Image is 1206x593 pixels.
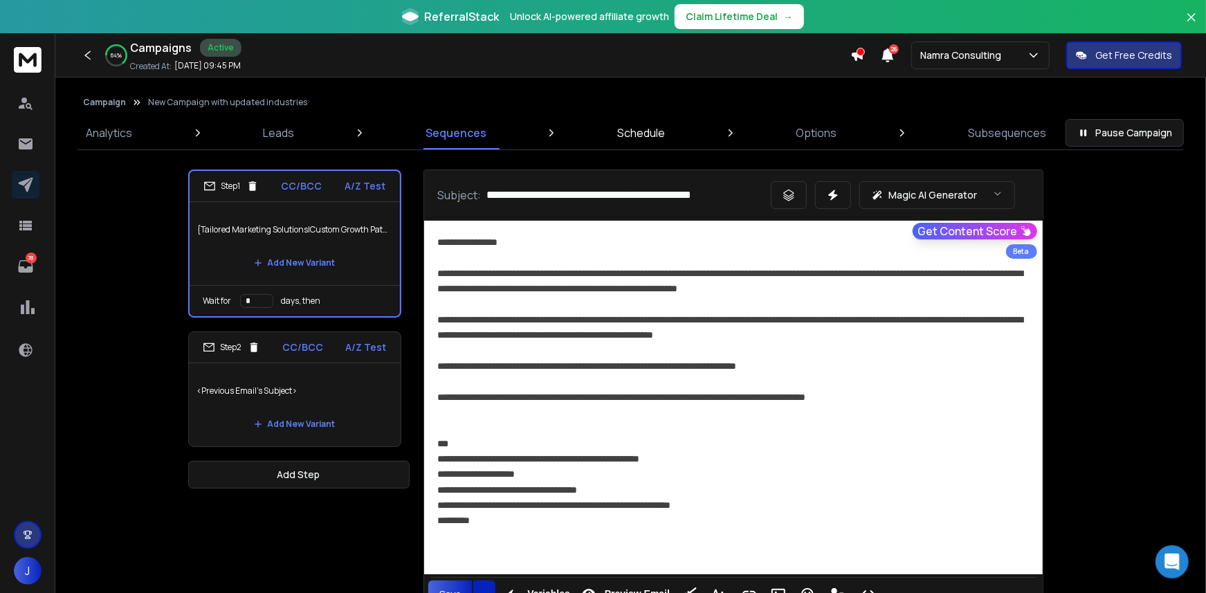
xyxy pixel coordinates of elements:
[203,180,259,192] div: Step 1
[1006,244,1037,259] div: Beta
[913,223,1037,239] button: Get Content Score
[188,461,410,489] button: Add Step
[12,253,39,280] a: 78
[243,410,347,438] button: Add New Variant
[200,39,241,57] div: Active
[1182,8,1200,42] button: Close banner
[255,116,302,149] a: Leads
[1155,545,1189,578] div: Open Intercom Messenger
[188,170,401,318] li: Step1CC/BCCA/Z Test{Tailored Marketing Solutions|Custom Growth Path}Add New VariantWait fordays, ...
[426,125,486,141] p: Sequences
[26,253,37,264] p: 78
[675,4,804,29] button: Claim Lifetime Deal→
[417,116,495,149] a: Sequences
[83,97,126,108] button: Campaign
[14,557,42,585] button: J
[346,340,387,354] p: A/Z Test
[968,125,1046,141] p: Subsequences
[188,331,401,447] li: Step2CC/BCCA/Z Test<Previous Email's Subject>Add New Variant
[889,44,899,54] span: 26
[1066,119,1184,147] button: Pause Campaign
[130,39,192,56] h1: Campaigns
[86,125,132,141] p: Analytics
[889,188,978,202] p: Magic AI Generator
[263,125,294,141] p: Leads
[203,341,260,354] div: Step 2
[510,10,669,24] p: Unlock AI-powered affiliate growth
[174,60,241,71] p: [DATE] 09:45 PM
[111,51,122,60] p: 64 %
[438,187,482,203] p: Subject:
[130,61,172,72] p: Created At:
[282,179,322,193] p: CC/BCC
[609,116,673,149] a: Schedule
[783,10,793,24] span: →
[960,116,1054,149] a: Subsequences
[197,372,392,410] p: <Previous Email's Subject>
[282,295,321,307] p: days, then
[148,97,307,108] p: New Campaign with updated industries
[243,249,347,277] button: Add New Variant
[345,179,386,193] p: A/Z Test
[788,116,846,149] a: Options
[198,210,392,249] p: {Tailored Marketing Solutions|Custom Growth Path}
[203,295,232,307] p: Wait for
[282,340,323,354] p: CC/BCC
[77,116,140,149] a: Analytics
[1066,42,1182,69] button: Get Free Credits
[617,125,665,141] p: Schedule
[796,125,837,141] p: Options
[1095,48,1172,62] p: Get Free Credits
[920,48,1007,62] p: Namra Consulting
[859,181,1015,209] button: Magic AI Generator
[424,8,499,25] span: ReferralStack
